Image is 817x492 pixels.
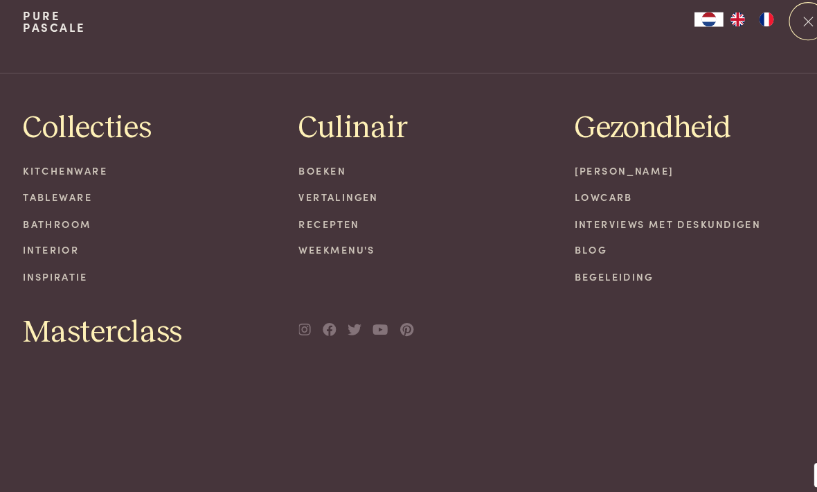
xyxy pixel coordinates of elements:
a: Weekmenu's [287,245,530,260]
a: Bathroom [22,220,265,235]
aside: Language selected: Nederlands [667,24,751,38]
a: Masterclass [22,315,175,351]
div: Language [667,24,695,38]
a: Vertalingen [287,195,530,209]
a: Gezondheid [552,118,703,155]
button: Uw voorkeuren voor toestemming voor trackingtechnologieën [782,457,806,481]
a: EN [695,24,723,38]
a: Lowcarb [552,195,795,209]
a: Collecties [22,118,145,155]
a: PurePascale [22,22,82,44]
ul: Language list [695,24,751,38]
a: NL [667,24,695,38]
a: Kitchenware [22,169,265,184]
a: [PERSON_NAME] [552,169,795,184]
a: Boeken [287,169,530,184]
a: Blog [552,245,795,260]
a: Tableware [22,195,265,209]
a: Recepten [287,220,530,235]
a: FR [723,24,751,38]
a: Interior [22,245,265,260]
a: Interviews met deskundigen [552,220,795,235]
a: Culinair [287,118,393,155]
a: Begeleiding [552,271,795,285]
a: Inspiratie [22,271,265,285]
